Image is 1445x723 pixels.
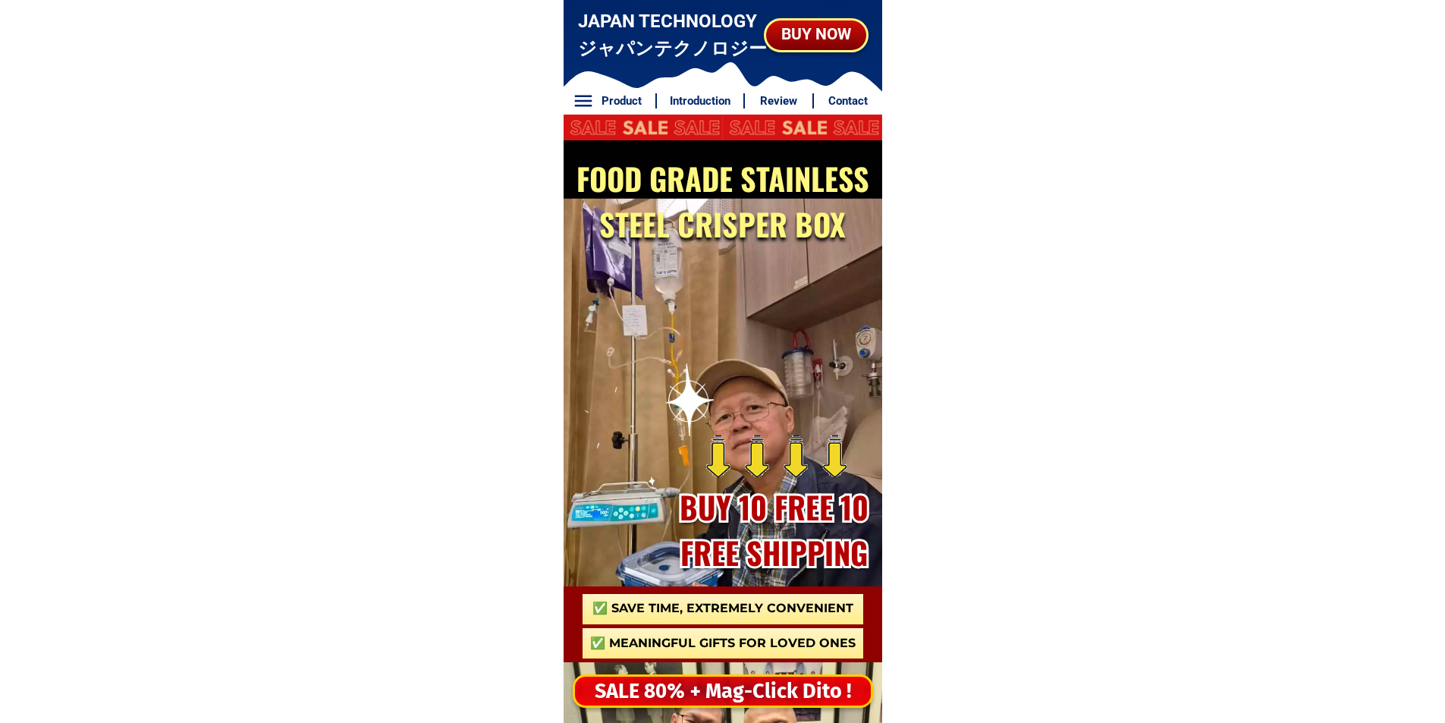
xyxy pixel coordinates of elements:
[595,93,647,110] h6: Product
[575,676,871,707] div: SALE 80% + Mag-Click Dito !
[766,23,866,47] div: BUY NOW
[583,634,863,652] h3: ✅ Meaningful gifts for loved ones
[578,8,768,62] h3: JAPAN TECHNOLOGY ジャパンテクノロジー
[664,484,884,575] h2: BUY 10 FREE 10 FREE SHIPPING
[583,599,863,618] h3: ✅ Save time, Extremely convenient
[664,93,735,110] h6: Introduction
[568,156,877,247] h2: FOOD GRADE STAINLESS STEEL CRISPER BOX
[822,93,874,110] h6: Contact
[753,93,805,110] h6: Review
